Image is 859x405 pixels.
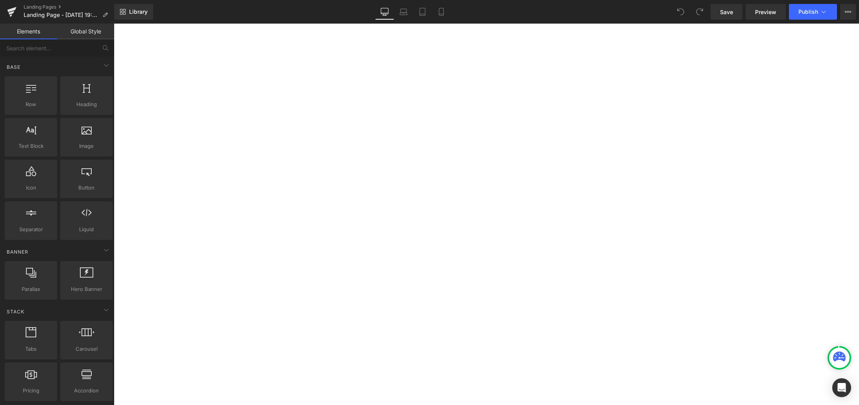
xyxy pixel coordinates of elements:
[692,4,707,20] button: Redo
[832,378,851,397] div: Open Intercom Messenger
[413,4,432,20] a: Tablet
[789,4,837,20] button: Publish
[63,225,110,234] span: Liquid
[24,12,99,18] span: Landing Page - [DATE] 19:50:23
[63,100,110,109] span: Heading
[755,8,776,16] span: Preview
[7,184,55,192] span: Icon
[6,308,25,315] span: Stack
[375,4,394,20] a: Desktop
[746,4,786,20] a: Preview
[7,387,55,395] span: Pricing
[6,63,21,71] span: Base
[63,345,110,353] span: Carousel
[394,4,413,20] a: Laptop
[7,100,55,109] span: Row
[720,8,733,16] span: Save
[7,142,55,150] span: Text Block
[24,4,114,10] a: Landing Pages
[129,8,148,15] span: Library
[673,4,689,20] button: Undo
[57,24,114,39] a: Global Style
[7,285,55,293] span: Parallax
[114,4,153,20] a: New Library
[7,225,55,234] span: Separator
[432,4,451,20] a: Mobile
[63,184,110,192] span: Button
[6,248,29,256] span: Banner
[63,142,110,150] span: Image
[63,285,110,293] span: Hero Banner
[840,4,856,20] button: More
[7,345,55,353] span: Tabs
[63,387,110,395] span: Accordion
[798,9,818,15] span: Publish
